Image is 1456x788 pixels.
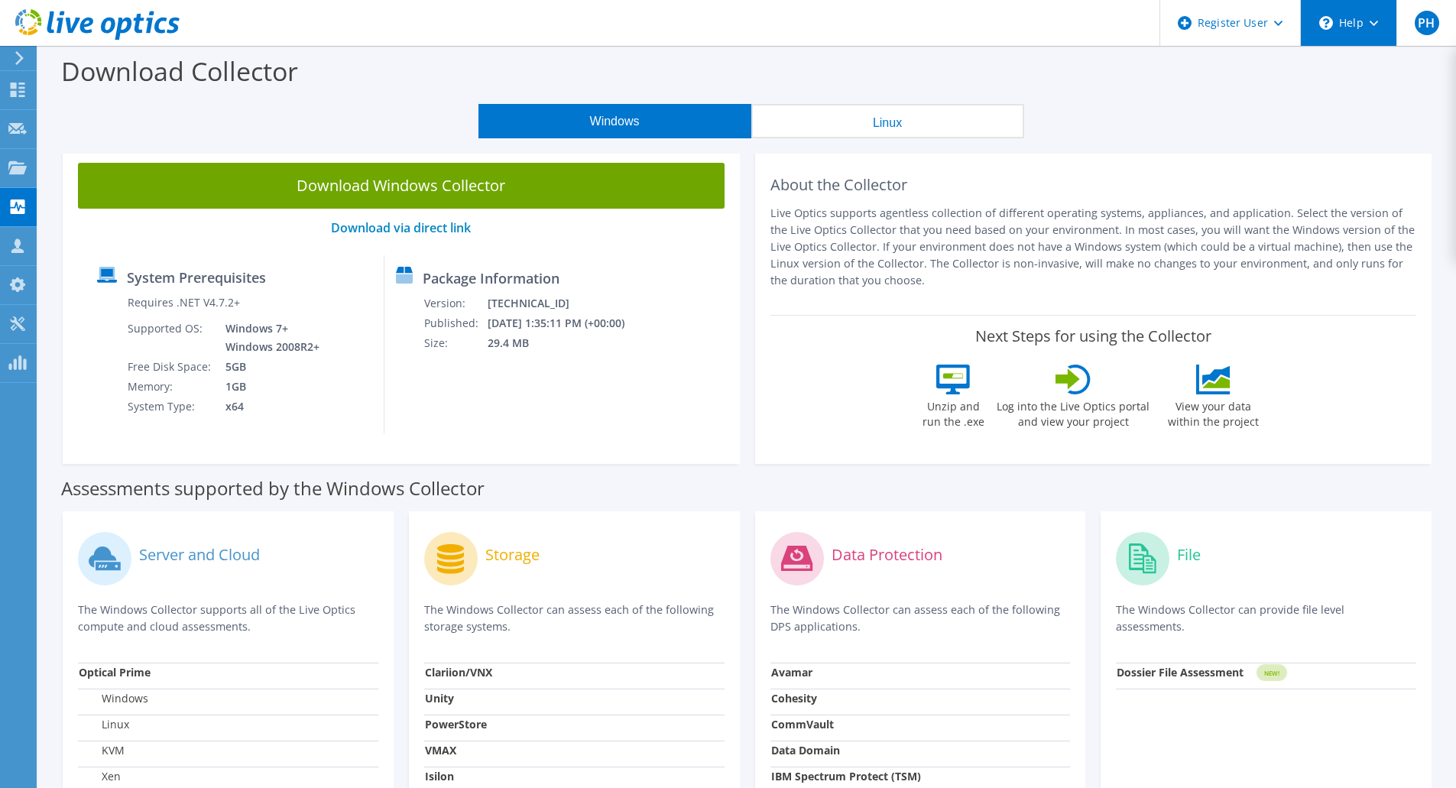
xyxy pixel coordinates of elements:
[425,665,492,679] strong: Clariion/VNX
[61,54,298,89] label: Download Collector
[975,327,1211,345] label: Next Steps for using the Collector
[127,397,214,417] td: System Type:
[79,717,129,732] label: Linux
[1415,11,1439,35] span: PH
[487,293,645,313] td: [TECHNICAL_ID]
[751,104,1024,138] button: Linux
[770,205,1417,289] p: Live Optics supports agentless collection of different operating systems, appliances, and applica...
[918,394,988,430] label: Unzip and run the .exe
[1117,665,1244,679] strong: Dossier File Assessment
[1177,547,1201,563] label: File
[139,547,260,563] label: Server and Cloud
[996,394,1150,430] label: Log into the Live Optics portal and view your project
[127,357,214,377] td: Free Disk Space:
[487,333,645,353] td: 29.4 MB
[832,547,942,563] label: Data Protection
[127,377,214,397] td: Memory:
[423,293,487,313] td: Version:
[423,333,487,353] td: Size:
[423,271,559,286] label: Package Information
[1319,16,1333,30] svg: \n
[331,219,471,236] a: Download via direct link
[770,602,1071,635] p: The Windows Collector can assess each of the following DPS applications.
[485,547,540,563] label: Storage
[1158,394,1268,430] label: View your data within the project
[78,163,725,209] a: Download Windows Collector
[771,743,840,757] strong: Data Domain
[771,665,812,679] strong: Avamar
[425,717,487,731] strong: PowerStore
[424,602,725,635] p: The Windows Collector can assess each of the following storage systems.
[127,270,266,285] label: System Prerequisites
[61,481,485,496] label: Assessments supported by the Windows Collector
[79,691,148,706] label: Windows
[127,319,214,357] td: Supported OS:
[771,717,834,731] strong: CommVault
[79,665,151,679] strong: Optical Prime
[425,769,454,783] strong: Isilon
[78,602,378,635] p: The Windows Collector supports all of the Live Optics compute and cloud assessments.
[487,313,645,333] td: [DATE] 1:35:11 PM (+00:00)
[79,743,125,758] label: KVM
[770,176,1417,194] h2: About the Collector
[214,319,323,357] td: Windows 7+ Windows 2008R2+
[214,397,323,417] td: x64
[79,769,121,784] label: Xen
[1116,602,1416,635] p: The Windows Collector can provide file level assessments.
[478,104,751,138] button: Windows
[425,743,456,757] strong: VMAX
[214,377,323,397] td: 1GB
[128,295,240,310] label: Requires .NET V4.7.2+
[771,769,921,783] strong: IBM Spectrum Protect (TSM)
[425,691,454,705] strong: Unity
[771,691,817,705] strong: Cohesity
[1264,669,1279,677] tspan: NEW!
[423,313,487,333] td: Published:
[214,357,323,377] td: 5GB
